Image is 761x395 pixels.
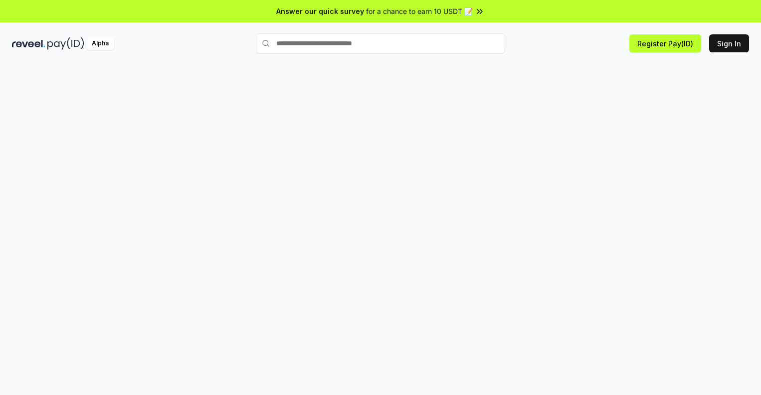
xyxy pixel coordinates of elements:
[366,6,473,16] span: for a chance to earn 10 USDT 📝
[709,34,749,52] button: Sign In
[629,34,701,52] button: Register Pay(ID)
[47,37,84,50] img: pay_id
[86,37,114,50] div: Alpha
[12,37,45,50] img: reveel_dark
[276,6,364,16] span: Answer our quick survey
